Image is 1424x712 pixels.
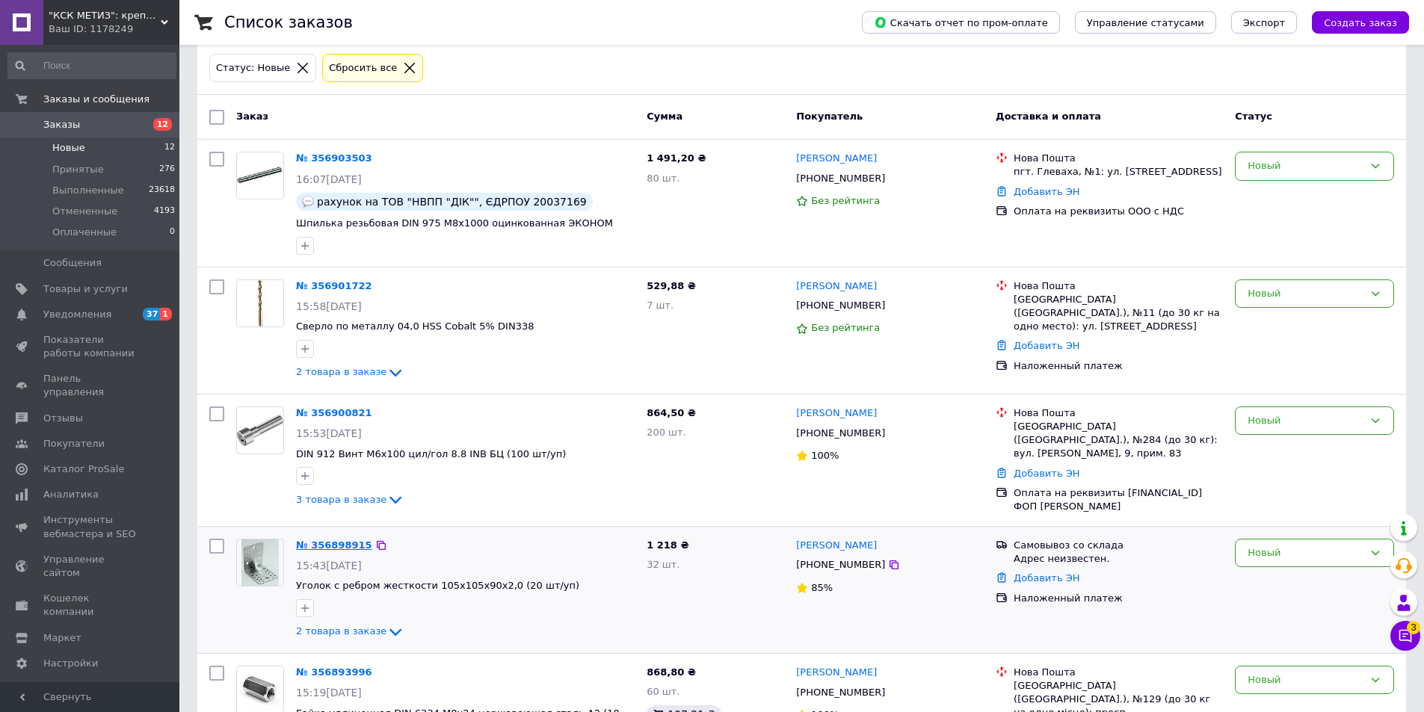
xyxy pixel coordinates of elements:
span: 4193 [154,205,175,218]
span: Статус [1235,111,1272,122]
span: Заказы и сообщения [43,93,150,106]
div: [GEOGRAPHIC_DATA] ([GEOGRAPHIC_DATA].), №284 (до 30 кг): вул. [PERSON_NAME], 9, прим. 83 [1014,420,1223,461]
a: 3 товара в заказе [296,494,404,505]
h1: Список заказов [224,13,353,31]
a: 2 товара в заказе [296,366,404,377]
a: Сверло по металлу 04,0 HSS Cobalt 5% DIN338 [296,321,534,332]
span: Заказ [236,111,268,122]
span: Доставка и оплата [996,111,1101,122]
div: Оплата на реквизиты ООО с НДС [1014,205,1223,218]
button: Экспорт [1231,11,1297,34]
span: 15:19[DATE] [296,687,362,699]
div: [PHONE_NUMBER] [793,424,888,443]
a: [PERSON_NAME] [796,539,877,553]
span: 85% [811,582,833,593]
a: Добавить ЭН [1014,186,1079,197]
span: Управление сайтом [43,553,138,580]
a: № 356903503 [296,152,372,164]
span: Экспорт [1243,17,1285,28]
button: Управление статусами [1075,11,1216,34]
span: 0 [170,226,175,239]
span: Инструменты вебмастера и SEO [43,513,138,540]
div: Новый [1248,158,1363,174]
span: 864,50 ₴ [647,407,696,418]
div: Новый [1248,413,1363,429]
a: [PERSON_NAME] [796,279,877,294]
div: Новый [1248,545,1363,561]
span: Оплаченные [52,226,117,239]
a: Добавить ЭН [1014,572,1079,583]
a: № 356900821 [296,407,372,418]
div: [GEOGRAPHIC_DATA] ([GEOGRAPHIC_DATA].), №11 (до 30 кг на одно место): ул. [STREET_ADDRESS] [1014,293,1223,334]
a: [PERSON_NAME] [796,152,877,166]
a: № 356901722 [296,280,372,291]
span: Сумма [647,111,682,122]
a: Фото товару [236,152,284,199]
span: 15:43[DATE] [296,560,362,572]
span: 529,88 ₴ [647,280,696,291]
span: Покупатели [43,437,105,451]
img: Фото товару [237,280,283,326]
span: Панель управления [43,372,138,399]
span: 276 [159,163,175,176]
div: Нова Пошта [1014,279,1223,293]
a: Фото товару [236,539,284,586]
span: Заказы [43,118,80,131]
div: Оплата на реквизиты [FINANCIAL_ID] ФОП [PERSON_NAME] [1014,486,1223,513]
input: Поиск [7,52,176,79]
span: Скачать отчет по пром-оплате [874,16,1048,29]
span: 12 [164,141,175,155]
div: Новый [1248,672,1363,688]
a: Добавить ЭН [1014,468,1079,479]
div: [PHONE_NUMBER] [793,683,888,702]
div: Сбросить все [326,61,400,76]
img: Фото товару [237,167,283,185]
a: Фото товару [236,406,284,454]
a: Добавить ЭН [1014,340,1079,351]
span: Сообщения [43,256,102,270]
span: Уведомления [43,308,111,321]
div: Наложенный платеж [1014,592,1223,605]
span: 2 товара в заказе [296,626,386,637]
a: Шпилька резьбовая DIN 975 М8х1000 оцинкованная ЭКОНОМ [296,217,613,229]
button: Создать заказ [1312,11,1409,34]
a: [PERSON_NAME] [796,406,877,421]
span: 3 [1407,616,1420,630]
span: Настройки [43,657,98,670]
span: 32 шт. [647,559,679,570]
span: Отмененные [52,205,117,218]
span: 15:58[DATE] [296,300,362,312]
a: № 356893996 [296,666,372,678]
div: Новый [1248,286,1363,302]
div: [PHONE_NUMBER] [793,296,888,315]
div: Самовывоз со склада [1014,539,1223,552]
div: [PHONE_NUMBER] [793,169,888,188]
div: [PHONE_NUMBER] [793,555,888,575]
div: Нова Пошта [1014,152,1223,165]
span: Показатели работы компании [43,333,138,360]
span: "КСК МЕТИЗ": крепеж, такелаж [49,9,161,22]
img: Фото товару [241,539,278,586]
a: Уголок с ребром жесткости 105х105х90х2,0 (20 шт/уп) [296,580,579,591]
span: Товары и услуги [43,282,128,296]
span: Принятые [52,163,104,176]
span: 2 товара в заказе [296,367,386,378]
span: рахунок на ТОВ "НВПП "ДІК"", ЄДРПОУ 20037169 [317,196,587,208]
span: 7 шт. [647,300,674,311]
span: Выполненные [52,184,124,197]
span: 12 [153,118,172,131]
a: Фото товару [236,279,284,327]
img: Фото товару [237,415,283,446]
a: № 356898915 [296,539,372,551]
span: 37 [143,308,160,321]
div: пгт. Глеваха, №1: ул. [STREET_ADDRESS] [1014,165,1223,179]
span: Кошелек компании [43,592,138,619]
span: 1 491,20 ₴ [647,152,706,164]
span: DIN 912 Винт М6х100 цил/гол 8.8 INB БЦ (100 шт/уп) [296,448,566,459]
button: Скачать отчет по пром-оплате [862,11,1060,34]
span: 1 [160,308,172,321]
span: Создать заказ [1324,17,1397,28]
a: Создать заказ [1297,16,1409,28]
